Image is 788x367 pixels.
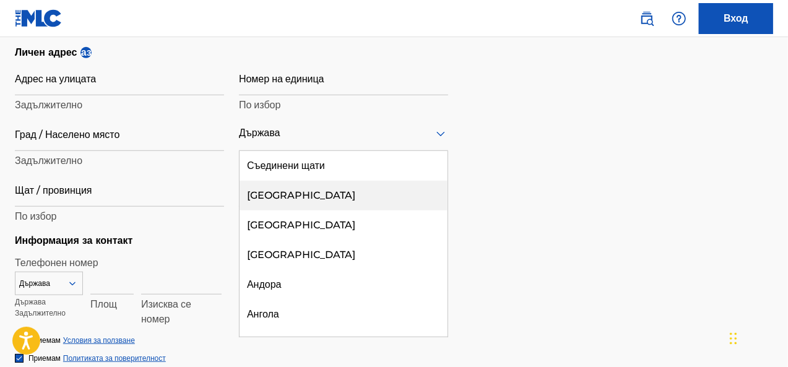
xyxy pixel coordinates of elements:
img: Лого на MLC [15,9,63,27]
a: Публично търсене [634,6,659,31]
font: Приемам [28,335,61,345]
div: Помощ [667,6,691,31]
font: Андора [247,278,282,290]
font: Изисква се номер [141,298,191,325]
div: Плъзни [730,320,737,357]
font: По избор [15,210,56,222]
iframe: Джаджа за чат [726,308,788,367]
font: Държава Задължително [15,297,66,317]
font: [GEOGRAPHIC_DATA] [247,219,355,231]
font: Приемам [28,353,61,363]
font: Личен адрес [15,46,77,58]
font: Площ [90,298,117,310]
font: Задължително [15,99,82,111]
font: [GEOGRAPHIC_DATA] [247,249,355,261]
a: Политиката за поверителност [63,353,166,363]
img: помощ [672,11,686,26]
a: Условия за ползване [63,335,135,345]
font: Задължително [15,155,82,166]
a: Вход [699,3,773,34]
font: Вход [724,12,748,24]
font: По избор [239,99,280,111]
font: [GEOGRAPHIC_DATA] [247,189,355,201]
font: Съединени щати [247,160,325,171]
img: квадратче за отметка [15,355,23,362]
font: Ангола [247,308,279,320]
div: Джаджи за чат [726,308,788,367]
font: Информация за контакт [15,235,132,246]
img: търсене [639,11,654,26]
font: Телефонен номер [15,257,98,269]
font: аз [81,46,92,58]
